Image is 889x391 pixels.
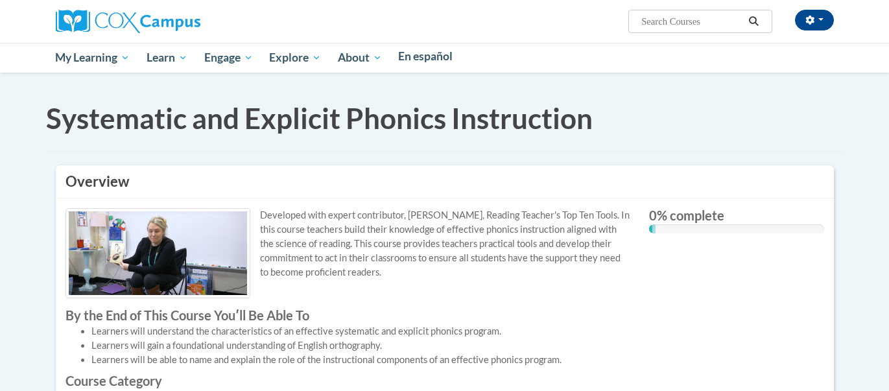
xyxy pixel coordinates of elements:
[91,324,630,338] li: Learners will understand the characteristics of an effective systematic and explicit phonics prog...
[91,338,630,353] li: Learners will gain a foundational understanding of English orthography.
[138,43,196,73] a: Learn
[65,308,630,322] label: By the End of This Course Youʹll Be Able To
[269,50,321,65] span: Explore
[91,353,630,367] li: Learners will be able to name and explain the role of the instructional components of an effectiv...
[649,207,657,223] span: 0
[65,208,250,298] img: Course logo image
[640,14,744,29] input: Search Courses
[65,208,630,279] p: Developed with expert contributor, [PERSON_NAME], Reading Teacher's Top Ten Tools. In this course...
[649,208,824,222] label: % complete
[65,373,630,388] label: Course Category
[56,10,200,33] img: Cox Campus
[261,43,329,73] a: Explore
[196,43,261,73] a: Engage
[748,17,759,27] i: 
[795,10,834,30] button: Account Settings
[744,14,763,29] button: Search
[390,43,462,70] a: En español
[56,15,200,26] a: Cox Campus
[398,49,453,63] span: En español
[65,172,824,192] h3: Overview
[55,50,130,65] span: My Learning
[147,50,187,65] span: Learn
[204,50,253,65] span: Engage
[46,101,593,135] span: Systematic and Explicit Phonics Instruction
[652,224,656,233] div: 0.001%
[47,43,139,73] a: My Learning
[338,50,382,65] span: About
[329,43,390,73] a: About
[649,224,652,233] div: 0.001% complete
[36,43,853,73] div: Main menu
